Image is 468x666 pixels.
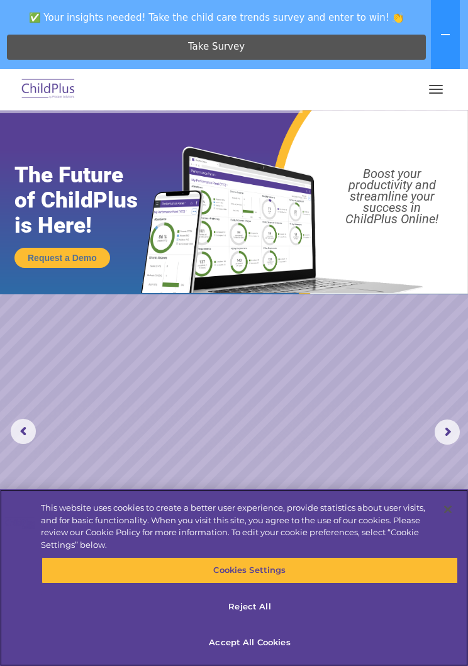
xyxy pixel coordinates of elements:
[323,168,461,225] rs-layer: Boost your productivity and streamline your success in ChildPlus Online!
[14,248,110,268] a: Request a Demo
[19,75,78,104] img: ChildPlus by Procare Solutions
[188,36,245,58] span: Take Survey
[42,594,458,620] button: Reject All
[7,35,426,60] a: Take Survey
[201,125,255,134] span: Phone number
[434,496,462,523] button: Close
[41,502,435,551] div: This website uses cookies to create a better user experience, provide statistics about user visit...
[42,557,458,584] button: Cookies Settings
[42,630,458,656] button: Accept All Cookies
[5,5,428,30] span: ✅ Your insights needed! Take the child care trends survey and enter to win! 👏
[14,163,164,238] rs-layer: The Future of ChildPlus is Here!
[201,73,240,82] span: Last name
